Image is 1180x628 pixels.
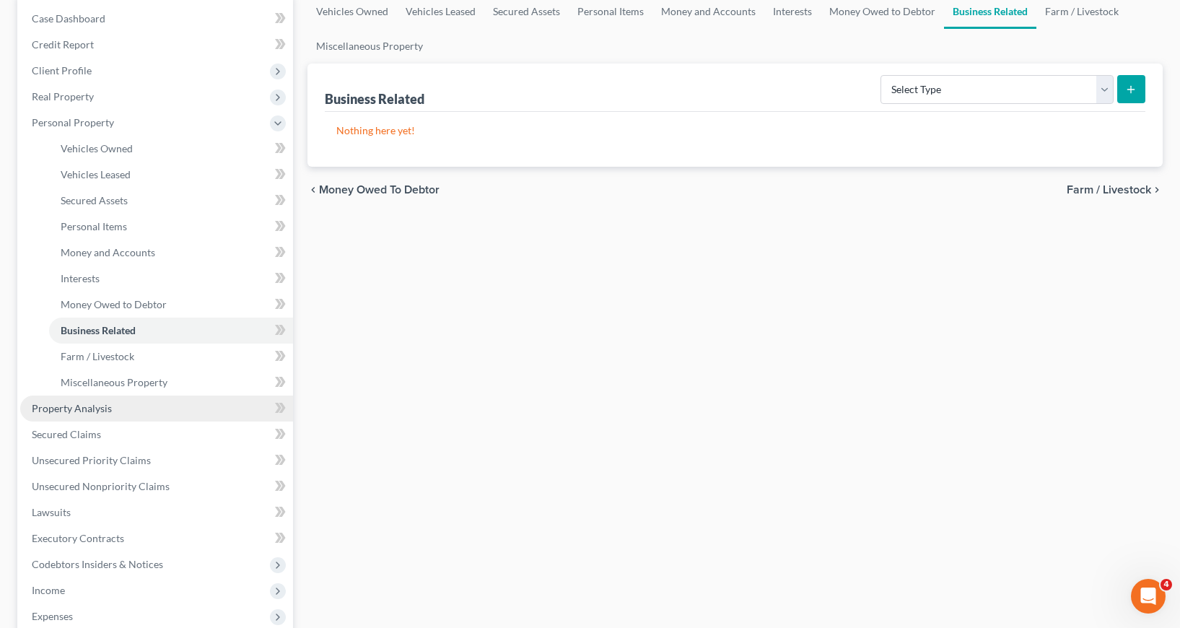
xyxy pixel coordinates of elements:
[32,480,170,492] span: Unsecured Nonpriority Claims
[61,220,127,232] span: Personal Items
[32,532,124,544] span: Executory Contracts
[20,32,293,58] a: Credit Report
[61,272,100,284] span: Interests
[32,506,71,518] span: Lawsuits
[49,344,293,370] a: Farm / Livestock
[32,428,101,440] span: Secured Claims
[1067,184,1163,196] button: Farm / Livestock chevron_right
[20,525,293,551] a: Executory Contracts
[61,142,133,154] span: Vehicles Owned
[20,500,293,525] a: Lawsuits
[61,324,136,336] span: Business Related
[20,396,293,422] a: Property Analysis
[49,266,293,292] a: Interests
[1161,579,1172,590] span: 4
[307,184,440,196] button: chevron_left Money Owed to Debtor
[32,558,163,570] span: Codebtors Insiders & Notices
[49,188,293,214] a: Secured Assets
[32,454,151,466] span: Unsecured Priority Claims
[49,370,293,396] a: Miscellaneous Property
[307,29,432,64] a: Miscellaneous Property
[49,214,293,240] a: Personal Items
[319,184,440,196] span: Money Owed to Debtor
[61,376,167,388] span: Miscellaneous Property
[49,136,293,162] a: Vehicles Owned
[61,168,131,180] span: Vehicles Leased
[32,402,112,414] span: Property Analysis
[1131,579,1166,614] iframe: Intercom live chat
[32,116,114,128] span: Personal Property
[49,292,293,318] a: Money Owed to Debtor
[20,448,293,474] a: Unsecured Priority Claims
[20,6,293,32] a: Case Dashboard
[32,64,92,77] span: Client Profile
[20,474,293,500] a: Unsecured Nonpriority Claims
[49,240,293,266] a: Money and Accounts
[49,162,293,188] a: Vehicles Leased
[307,184,319,196] i: chevron_left
[1067,184,1151,196] span: Farm / Livestock
[336,123,1134,138] p: Nothing here yet!
[20,422,293,448] a: Secured Claims
[32,584,65,596] span: Income
[49,318,293,344] a: Business Related
[61,194,128,206] span: Secured Assets
[32,12,105,25] span: Case Dashboard
[1151,184,1163,196] i: chevron_right
[32,38,94,51] span: Credit Report
[32,610,73,622] span: Expenses
[61,350,134,362] span: Farm / Livestock
[32,90,94,103] span: Real Property
[61,298,167,310] span: Money Owed to Debtor
[61,246,155,258] span: Money and Accounts
[325,90,424,108] div: Business Related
